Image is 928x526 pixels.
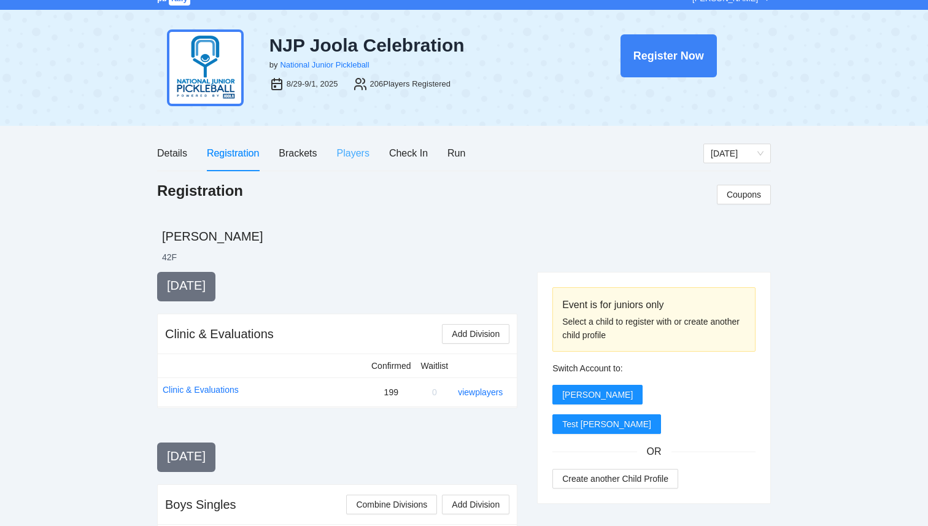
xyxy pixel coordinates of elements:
span: 0 [432,387,437,397]
span: Coupons [727,188,761,201]
div: Clinic & Evaluations [165,325,274,342]
button: Register Now [621,34,717,77]
div: Event is for juniors only [562,297,746,312]
td: 199 [366,377,416,406]
li: 42 F [162,251,177,263]
div: Run [447,145,465,161]
div: 8/29-9/1, 2025 [287,78,338,90]
div: Boys Singles [165,496,236,513]
span: Add Division [452,327,500,341]
h2: [PERSON_NAME] [162,228,771,245]
div: Registration [207,145,259,161]
div: Players [337,145,369,161]
button: [PERSON_NAME] [552,385,643,404]
img: njp-logo2.png [167,29,244,106]
h1: Registration [157,181,243,201]
div: Check In [389,145,428,161]
span: [DATE] [167,279,206,292]
span: Combine Divisions [356,498,427,511]
button: Combine Divisions [346,495,437,514]
div: by [269,59,278,71]
div: Confirmed [371,359,411,373]
a: Clinic & Evaluations [163,383,239,396]
div: NJP Joola Celebration [269,34,557,56]
span: Add Division [452,498,500,511]
span: Create another Child Profile [562,472,668,485]
button: Add Division [442,495,509,514]
div: Switch Account to: [552,362,756,375]
div: Details [157,145,187,161]
span: OR [637,444,671,459]
span: [PERSON_NAME] [562,388,633,401]
div: Waitlist [421,359,449,373]
span: Test [PERSON_NAME] [562,417,651,431]
button: Coupons [717,185,771,204]
div: Select a child to register with or create another child profile [562,315,746,342]
a: National Junior Pickleball [280,60,369,69]
button: Add Division [442,324,509,344]
div: Brackets [279,145,317,161]
span: [DATE] [167,449,206,463]
button: Test [PERSON_NAME] [552,414,661,434]
button: Create another Child Profile [552,469,678,489]
span: Saturday [711,144,764,163]
a: view players [458,387,503,397]
div: 206 Players Registered [370,78,451,90]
